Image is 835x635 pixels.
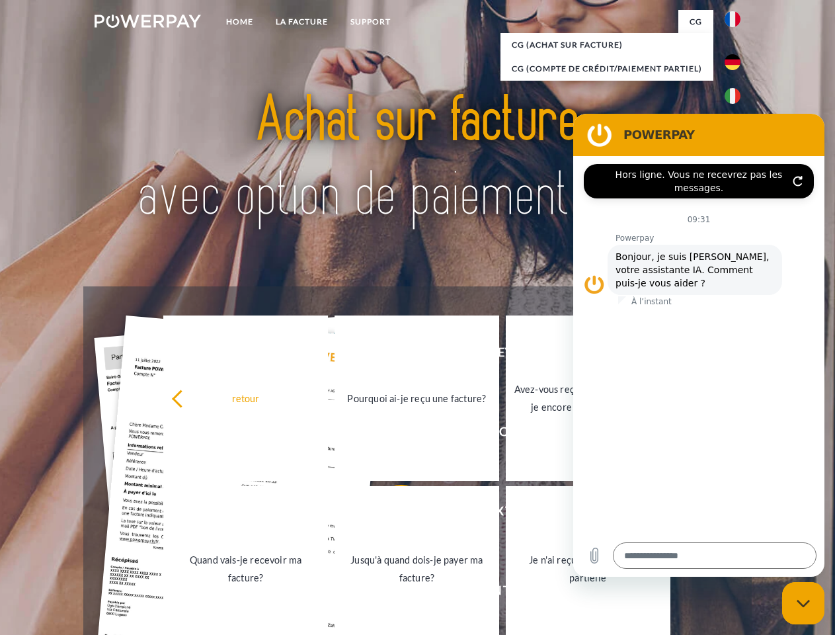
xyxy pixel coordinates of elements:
[215,10,264,34] a: Home
[725,88,740,104] img: it
[342,551,491,587] div: Jusqu'à quand dois-je payer ma facture?
[500,33,713,57] a: CG (achat sur facture)
[339,10,402,34] a: Support
[342,389,491,407] div: Pourquoi ai-je reçu une facture?
[573,114,824,577] iframe: Fenêtre de messagerie
[126,63,709,253] img: title-powerpay_fr.svg
[506,316,670,481] a: Avez-vous reçu mes paiements, ai-je encore un solde ouvert?
[264,10,339,34] a: LA FACTURE
[95,15,201,28] img: logo-powerpay-white.svg
[678,10,713,34] a: CG
[725,11,740,27] img: fr
[725,54,740,70] img: de
[514,551,662,587] div: Je n'ai reçu qu'une livraison partielle
[500,57,713,81] a: CG (Compte de crédit/paiement partiel)
[171,551,320,587] div: Quand vais-je recevoir ma facture?
[171,389,320,407] div: retour
[782,582,824,624] iframe: Bouton de lancement de la fenêtre de messagerie, conversation en cours
[514,380,662,416] div: Avez-vous reçu mes paiements, ai-je encore un solde ouvert?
